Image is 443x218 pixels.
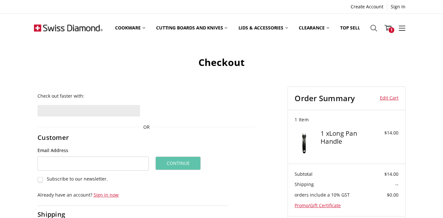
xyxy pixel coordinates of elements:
[395,181,398,187] span: --
[34,14,103,41] img: Free Shipping On Every Order
[295,171,313,177] span: Subtotal
[110,14,151,42] a: Cookware
[321,129,371,145] h4: 1 x Long Pan Handle
[155,157,201,170] button: Continue
[151,14,233,42] a: Cutting boards and knives
[38,147,149,154] label: Email Address
[389,27,394,33] span: 1
[47,176,108,182] span: Subscribe to our newsletter.
[293,14,335,42] a: Clearance
[34,56,409,69] h1: Checkout
[295,117,398,123] h3: 1 Item
[38,93,255,99] p: Check out faster with:
[94,192,119,198] a: Sign in now
[295,192,350,198] span: orders include a 10% GST
[295,93,374,103] h3: Order Summary
[38,133,78,141] h2: Customer
[140,124,153,131] span: OR
[387,192,398,198] span: $0.00
[372,129,398,136] div: $14.00
[384,171,398,177] span: $14.00
[38,191,228,198] p: Already have an account?
[374,93,398,103] a: Edit Cart
[233,14,293,42] a: Lids & Accessories
[335,14,373,42] a: Top Sellers
[381,20,395,36] a: 1
[295,181,314,187] span: Shipping
[387,2,409,11] a: Sign In
[295,202,341,208] a: Promo/Gift Certificate
[347,2,387,11] a: Create Account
